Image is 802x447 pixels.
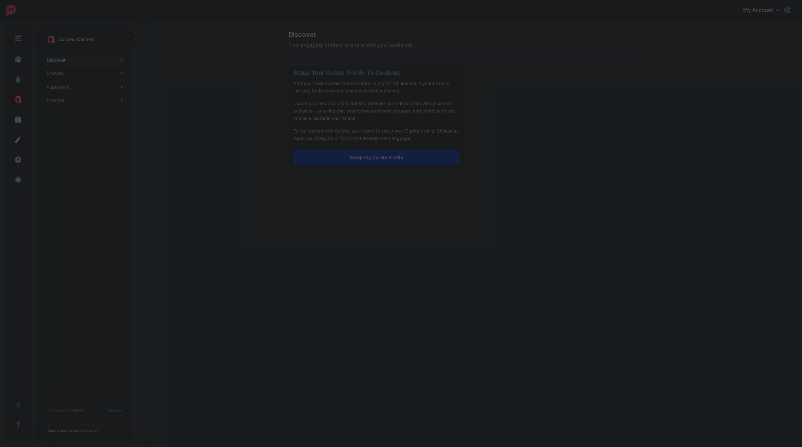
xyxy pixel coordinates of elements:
[293,127,460,142] p: To get started with Curate, you'll need to setup your Curate profile. Choose at-least one Categor...
[737,3,792,18] a: My Account
[44,81,125,94] a: Publishers
[59,36,94,43] p: Curated Content
[288,31,412,38] span: Discover
[44,54,125,67] a: Discover
[293,100,460,122] p: Curate also helps you find industry relevant content to share with your own audience - ensuring t...
[293,80,460,94] p: Add your best content to the Curate library for influencers in your niche or industry to discover...
[6,5,50,16] img: Missinglettr
[293,150,460,165] a: Setup my Curate Profile
[288,41,412,49] span: Find engaging content to share with your audience
[15,36,21,41] img: menu.png
[293,69,460,76] h4: Setup Your Curate Profile To Continue
[44,67,125,80] a: Browse
[47,36,55,43] img: curate.png
[44,94,125,107] a: Promote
